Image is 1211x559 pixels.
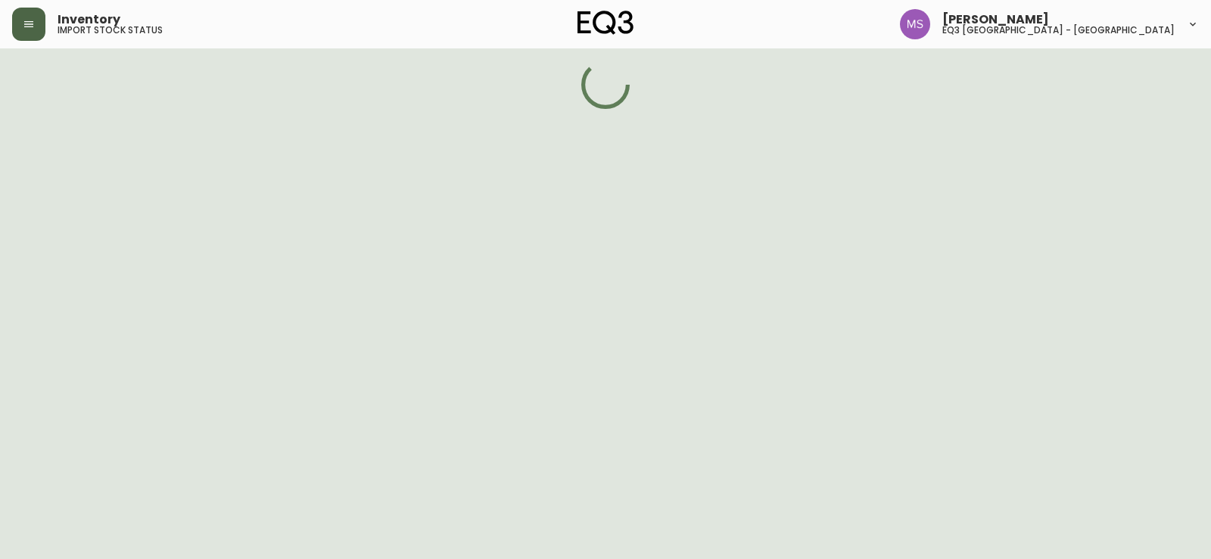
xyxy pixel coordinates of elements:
[942,26,1175,35] h5: eq3 [GEOGRAPHIC_DATA] - [GEOGRAPHIC_DATA]
[58,14,120,26] span: Inventory
[942,14,1049,26] span: [PERSON_NAME]
[900,9,930,39] img: 1b6e43211f6f3cc0b0729c9049b8e7af
[58,26,163,35] h5: import stock status
[577,11,634,35] img: logo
